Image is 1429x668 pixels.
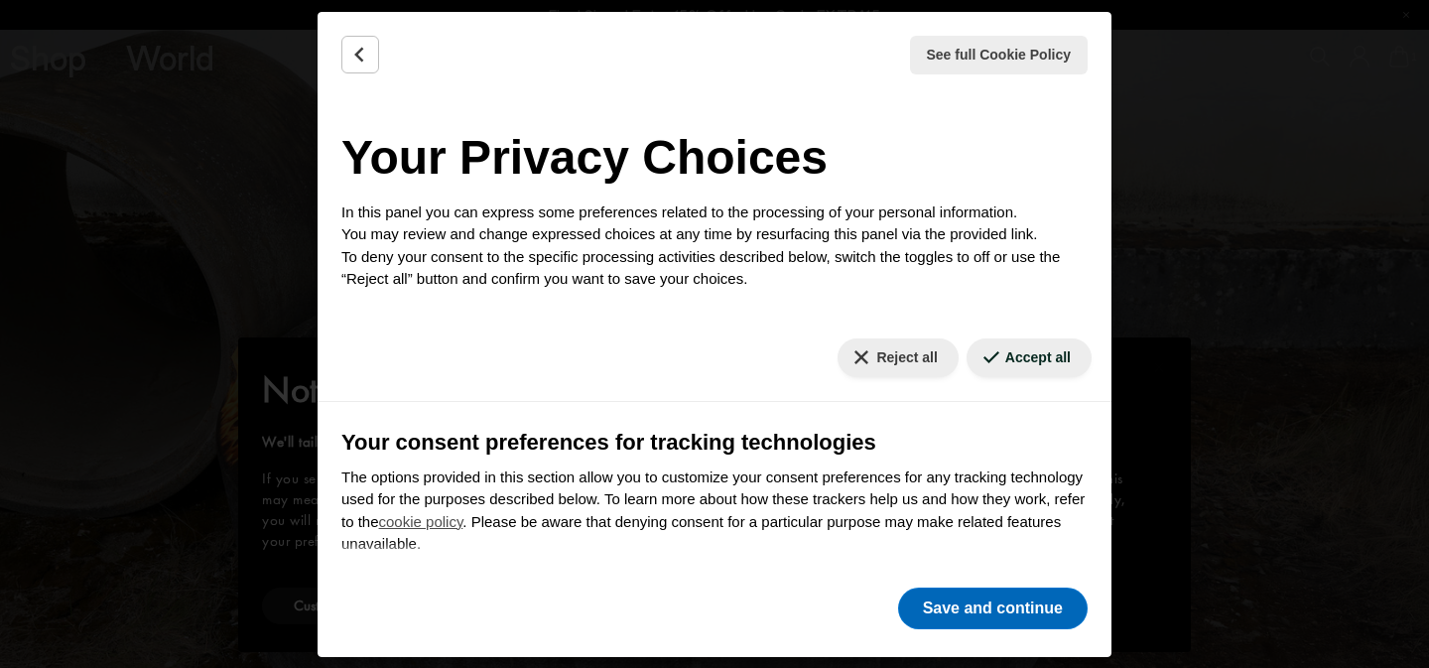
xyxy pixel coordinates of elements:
h2: Your Privacy Choices [341,122,1088,194]
span: See full Cookie Policy [927,45,1072,66]
h3: Your consent preferences for tracking technologies [341,426,1088,459]
p: The options provided in this section allow you to customize your consent preferences for any trac... [341,467,1088,556]
a: cookie policy - link opens in a new tab [379,513,463,530]
p: In this panel you can express some preferences related to the processing of your personal informa... [341,201,1088,291]
button: See full Cookie Policy [910,36,1089,74]
button: Accept all [967,338,1092,377]
button: Back [341,36,379,73]
button: Reject all [838,338,958,377]
button: Save and continue [898,588,1088,629]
